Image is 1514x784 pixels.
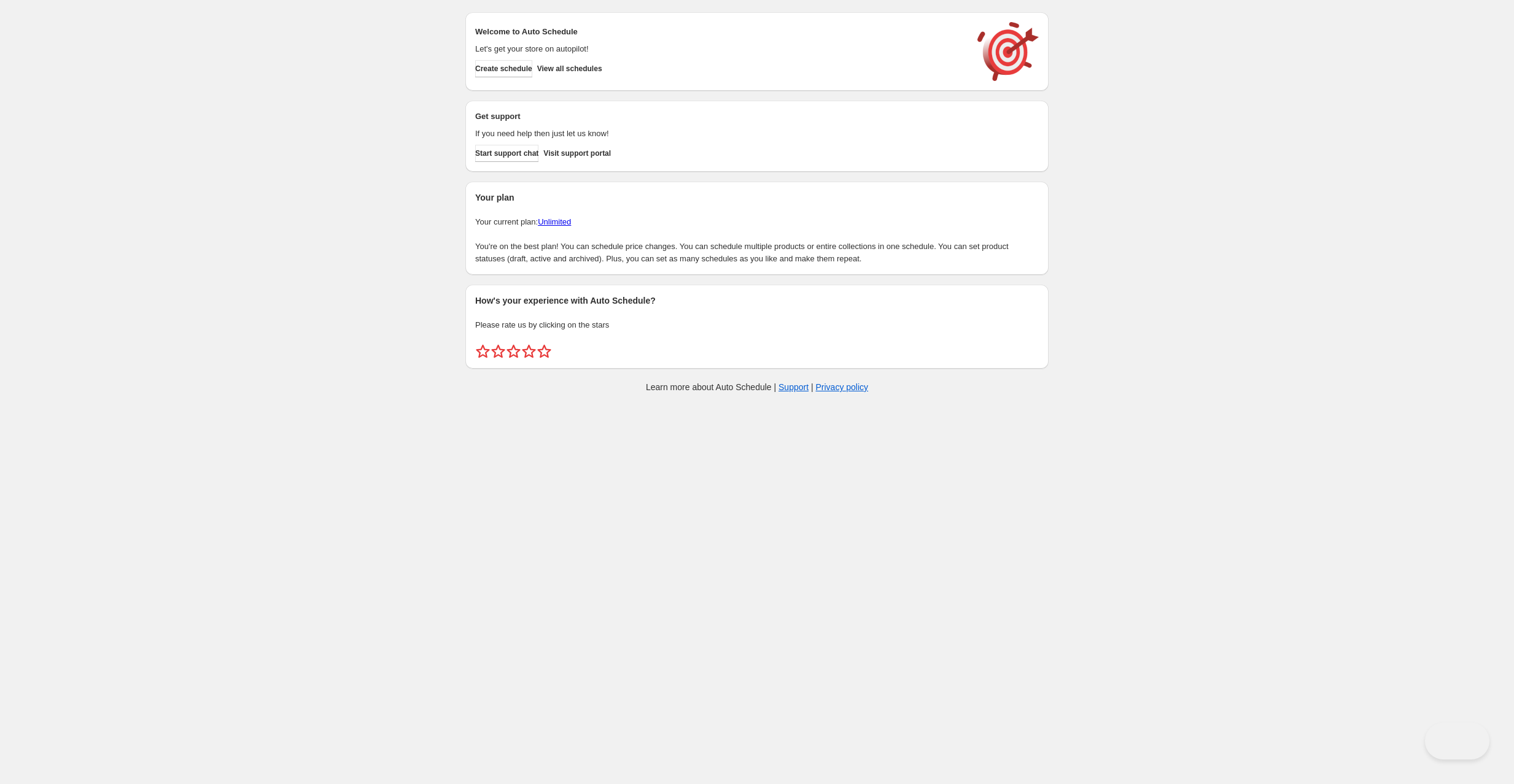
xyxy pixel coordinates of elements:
a: Privacy policy [816,382,869,392]
a: Visit support portal [543,145,611,162]
a: Unlimited [538,217,571,226]
p: Learn more about Auto Schedule | | [646,381,868,393]
button: Create schedule [475,60,532,77]
span: Create schedule [475,64,532,74]
a: Support [778,382,809,392]
iframe: Toggle Customer Support [1425,723,1489,759]
p: Your current plan: [475,216,1039,228]
h2: Get support [475,110,965,123]
span: Visit support portal [543,148,611,158]
h2: Your plan [475,191,1039,204]
p: Let's get your store on autopilot! [475,43,965,55]
p: If you need help then just let us know! [475,128,965,140]
p: You're on the best plan! You can schedule price changes. You can schedule multiple products or en... [475,240,1039,265]
span: View all schedules [537,64,602,74]
p: Please rate us by clicking on the stars [475,319,1039,331]
a: Start support chat [475,145,538,162]
h2: Welcome to Auto Schedule [475,26,965,38]
button: View all schedules [537,60,602,77]
h2: How's your experience with Auto Schedule? [475,294,1039,307]
span: Start support chat [475,148,538,158]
